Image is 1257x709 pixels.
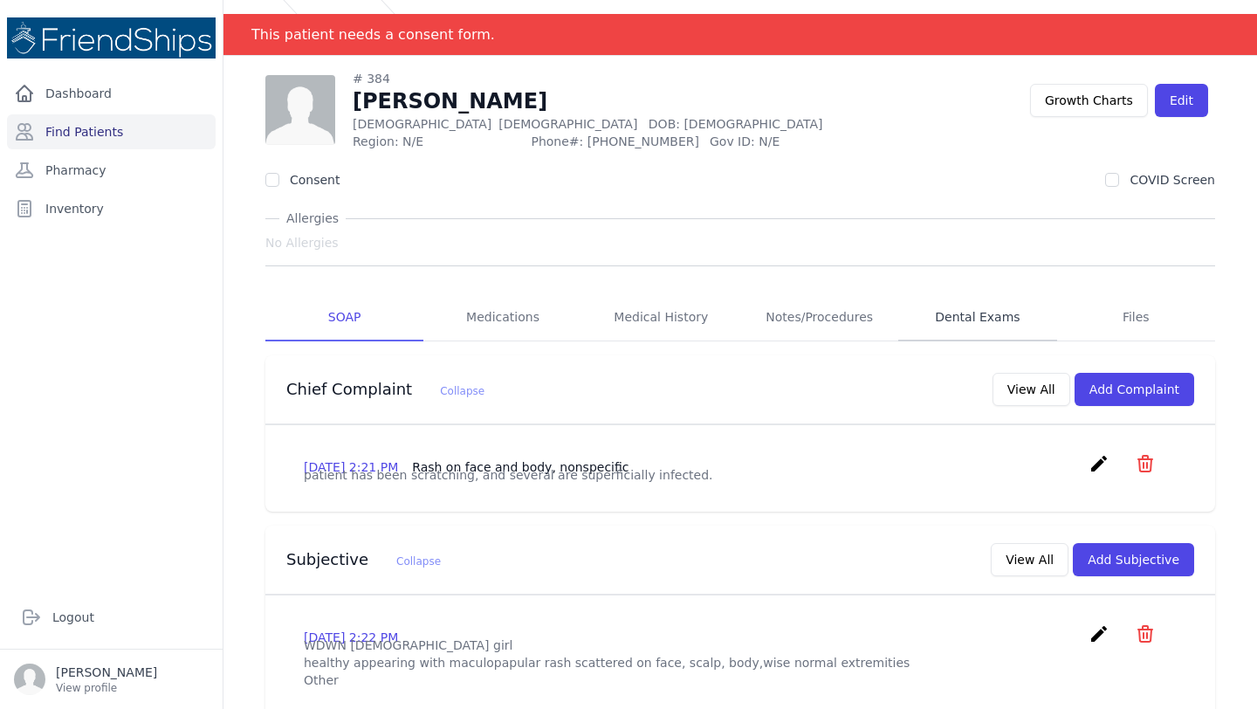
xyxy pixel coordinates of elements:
[7,76,216,111] a: Dashboard
[265,234,339,251] span: No Allergies
[7,114,216,149] a: Find Patients
[318,12,367,30] a: Patients
[279,210,346,227] span: Allergies
[898,294,1056,341] a: Dental Exams
[991,543,1068,576] button: View All
[353,70,888,87] div: # 384
[710,133,888,150] span: Gov ID: N/E
[286,379,484,400] h3: Chief Complaint
[290,173,340,187] label: Consent
[7,17,216,59] img: Medical Missions EMR
[56,681,157,695] p: View profile
[304,629,398,646] p: [DATE] 2:22 PM
[286,549,441,570] h3: Subjective
[304,458,629,476] p: [DATE] 2:21 PM
[1130,173,1215,187] label: COVID Screen
[1155,84,1208,117] a: Edit
[7,191,216,226] a: Inventory
[993,373,1070,406] button: View All
[304,466,1177,484] p: patient has been scratching, and several are superficially infected.
[1073,543,1194,576] button: Add Subjective
[56,664,157,681] p: [PERSON_NAME]
[353,115,888,133] p: [DEMOGRAPHIC_DATA]
[251,14,495,55] div: This patient needs a consent form.
[396,555,441,568] span: Collapse
[1057,294,1215,341] a: Files
[440,385,484,397] span: Collapse
[423,294,581,341] a: Medications
[14,664,209,695] a: [PERSON_NAME] View profile
[304,637,1177,689] p: WDWN [DEMOGRAPHIC_DATA] girl healthy appearing with maculopapular rash scattered on face, scalp, ...
[223,14,1257,56] div: Notification
[1030,84,1148,117] a: Growth Charts
[7,153,216,188] a: Pharmacy
[1089,631,1114,648] a: create
[740,294,898,341] a: Notes/Procedures
[649,117,823,131] span: DOB: [DEMOGRAPHIC_DATA]
[1089,623,1109,644] i: create
[531,133,698,150] span: Phone#: [PHONE_NUMBER]
[582,294,740,341] a: Medical History
[1075,373,1194,406] button: Add Complaint
[265,75,335,145] img: person-242608b1a05df3501eefc295dc1bc67a.jpg
[353,133,520,150] span: Region: N/E
[498,117,637,131] span: [DEMOGRAPHIC_DATA]
[265,294,423,341] a: SOAP
[14,600,209,635] a: Logout
[353,87,888,115] h1: [PERSON_NAME]
[1089,461,1114,478] a: create
[265,294,1215,341] nav: Tabs
[1089,453,1109,474] i: create
[412,460,628,474] span: Rash on face and body, nonspecific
